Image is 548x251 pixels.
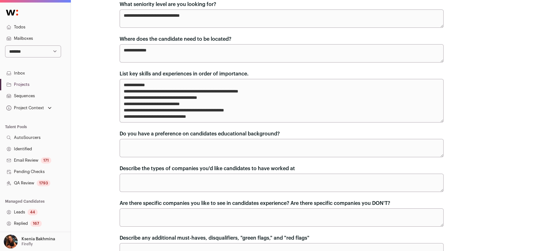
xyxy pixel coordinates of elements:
[4,235,18,248] img: 13968079-medium_jpg
[5,104,53,112] button: Open dropdown
[5,105,44,111] div: Project Context
[37,180,50,186] div: 1793
[120,234,309,242] label: Describe any additional must-haves, disqualifiers, "green flags," and "red flags"
[22,236,55,242] p: Ksenia Bakhmina
[120,165,295,172] label: Describe the types of companies you'd like candidates to have worked at
[30,220,42,227] div: 167
[120,200,390,207] label: Are there specific companies you like to see in candidates experience? Are there specific compani...
[120,35,231,43] label: Where does the candidate need to be located?
[28,209,38,215] div: 44
[3,6,22,19] img: Wellfound
[3,235,56,248] button: Open dropdown
[120,130,280,138] label: Do you have a preference on candidates educational background?
[120,70,249,78] label: List key skills and experiences in order of importance.
[22,242,33,247] p: Firefly
[120,1,216,8] label: What seniority level are you looking for?
[41,157,51,164] div: 171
